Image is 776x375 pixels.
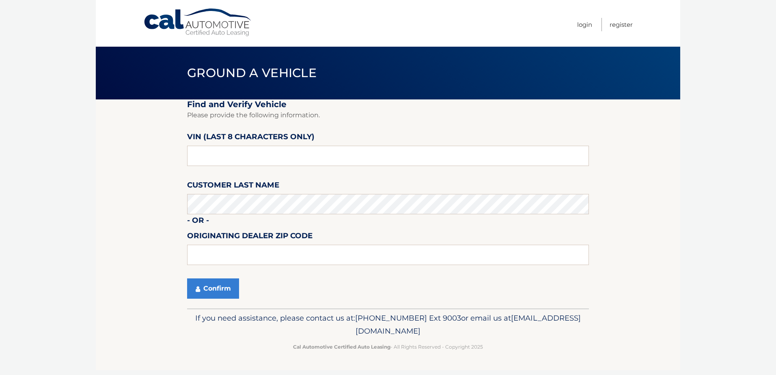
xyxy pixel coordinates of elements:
p: Please provide the following information. [187,110,589,121]
a: Login [577,18,592,31]
span: Ground a Vehicle [187,65,317,80]
a: Cal Automotive [143,8,253,37]
a: Register [610,18,633,31]
h2: Find and Verify Vehicle [187,99,589,110]
button: Confirm [187,278,239,299]
label: VIN (last 8 characters only) [187,131,315,146]
p: If you need assistance, please contact us at: or email us at [192,312,584,338]
label: - or - [187,214,209,229]
label: Customer Last Name [187,179,279,194]
p: - All Rights Reserved - Copyright 2025 [192,343,584,351]
label: Originating Dealer Zip Code [187,230,313,245]
span: [PHONE_NUMBER] Ext 9003 [355,313,461,323]
strong: Cal Automotive Certified Auto Leasing [293,344,390,350]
